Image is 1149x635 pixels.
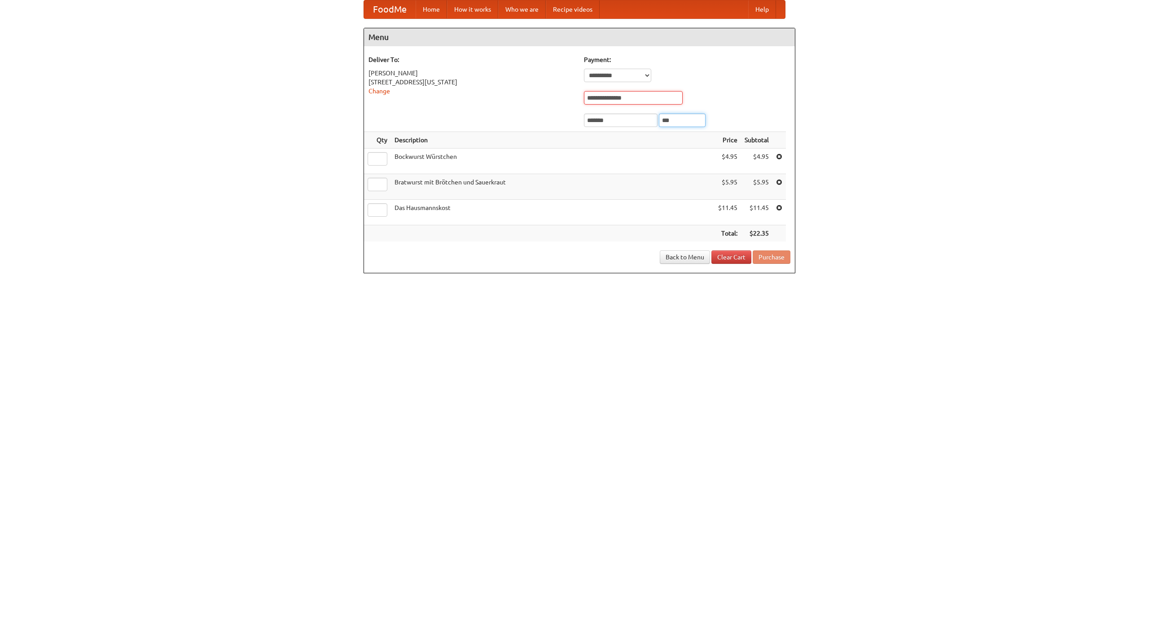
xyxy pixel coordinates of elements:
[715,149,741,174] td: $4.95
[715,132,741,149] th: Price
[364,132,391,149] th: Qty
[711,250,751,264] a: Clear Cart
[546,0,600,18] a: Recipe videos
[660,250,710,264] a: Back to Menu
[391,200,715,225] td: Das Hausmannskost
[715,225,741,242] th: Total:
[748,0,776,18] a: Help
[584,55,790,64] h5: Payment:
[741,132,772,149] th: Subtotal
[498,0,546,18] a: Who we are
[368,69,575,78] div: [PERSON_NAME]
[447,0,498,18] a: How it works
[364,0,416,18] a: FoodMe
[364,28,795,46] h4: Menu
[391,174,715,200] td: Bratwurst mit Brötchen und Sauerkraut
[753,250,790,264] button: Purchase
[368,88,390,95] a: Change
[741,174,772,200] td: $5.95
[391,132,715,149] th: Description
[715,200,741,225] td: $11.45
[416,0,447,18] a: Home
[368,78,575,87] div: [STREET_ADDRESS][US_STATE]
[741,149,772,174] td: $4.95
[368,55,575,64] h5: Deliver To:
[715,174,741,200] td: $5.95
[391,149,715,174] td: Bockwurst Würstchen
[741,225,772,242] th: $22.35
[741,200,772,225] td: $11.45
